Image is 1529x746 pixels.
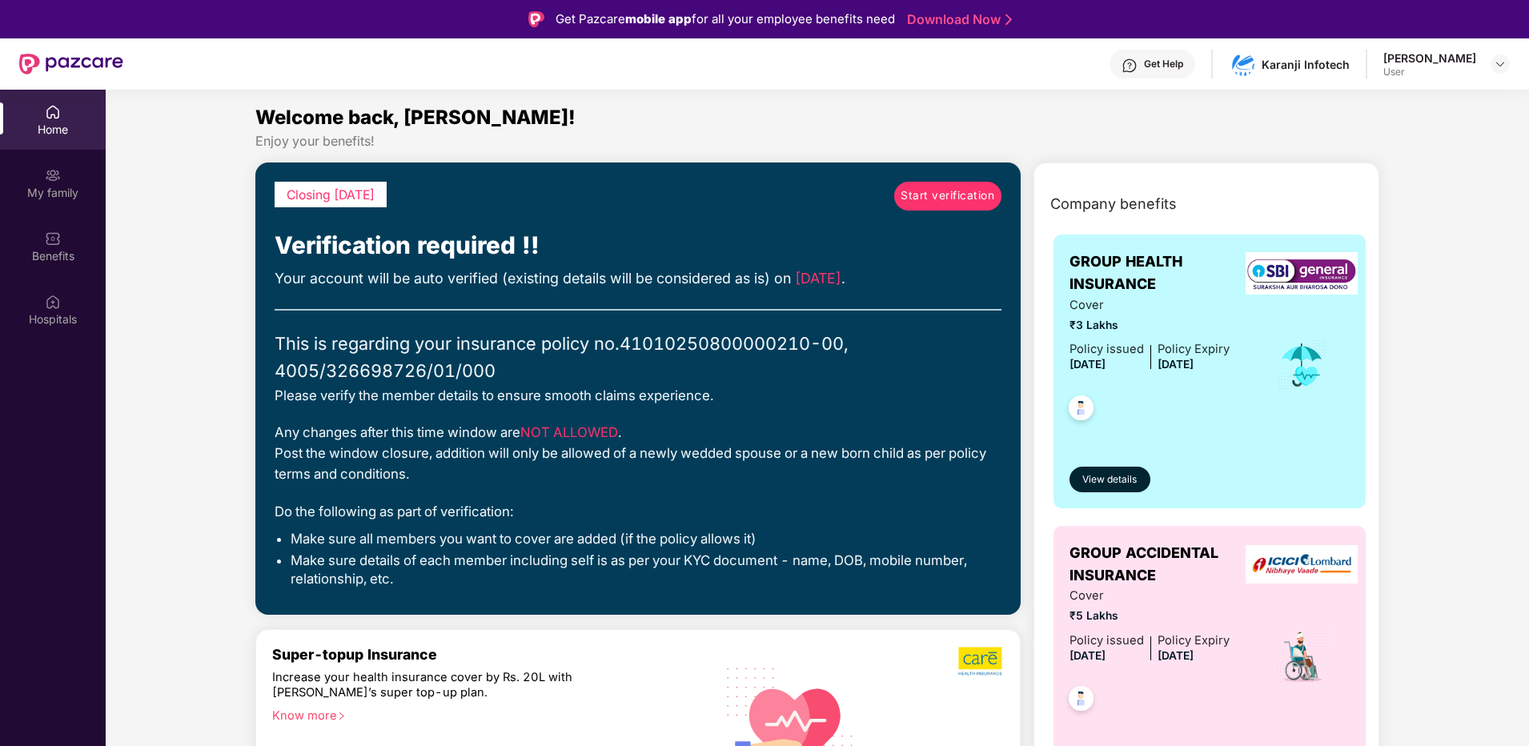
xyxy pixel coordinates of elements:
[1069,340,1144,359] div: Policy issued
[1069,649,1106,662] span: [DATE]
[272,670,630,701] div: Increase your health insurance cover by Rs. 20L with [PERSON_NAME]’s super top-up plan.
[1069,251,1254,296] span: GROUP HEALTH INSURANCE
[1069,542,1254,588] span: GROUP ACCIDENTAL INSURANCE
[1383,66,1476,78] div: User
[272,708,689,720] div: Know more
[1262,57,1350,72] div: Karanji Infotech
[1158,340,1230,359] div: Policy Expiry
[291,551,1001,588] li: Make sure details of each member including self is as per your KYC document - name, DOB, mobile n...
[1494,58,1507,70] img: svg+xml;base64,PHN2ZyBpZD0iRHJvcGRvd24tMzJ4MzIiIHhtbG5zPSJodHRwOi8vd3d3LnczLm9yZy8yMDAwL3N2ZyIgd2...
[275,385,1001,406] div: Please verify the member details to ensure smooth claims experience.
[1122,58,1138,74] img: svg+xml;base64,PHN2ZyBpZD0iSGVscC0zMngzMiIgeG1sbnM9Imh0dHA6Ly93d3cudzMub3JnLzIwMDAvc3ZnIiB3aWR0aD...
[287,187,375,203] span: Closing [DATE]
[1082,472,1137,487] span: View details
[556,10,895,29] div: Get Pazcare for all your employee benefits need
[1069,296,1230,315] span: Cover
[528,11,544,27] img: Logo
[291,530,1001,547] li: Make sure all members you want to cover are added (if the policy allows it)
[275,330,1001,384] div: This is regarding your insurance policy no. 41010250800000210-00, 4005/326698726/01/000
[275,501,1001,522] div: Do the following as part of verification:
[894,182,1001,211] a: Start verification
[907,11,1007,28] a: Download Now
[1158,632,1230,650] div: Policy Expiry
[1069,317,1230,335] span: ₹3 Lakhs
[45,231,61,247] img: svg+xml;base64,PHN2ZyBpZD0iQmVuZWZpdHMiIHhtbG5zPSJodHRwOi8vd3d3LnczLm9yZy8yMDAwL3N2ZyIgd2lkdGg9Ij...
[272,646,699,663] div: Super-topup Insurance
[275,267,1001,290] div: Your account will be auto verified (existing details will be considered as is) on .
[1069,608,1230,625] span: ₹5 Lakhs
[1246,252,1358,295] img: insurerLogo
[1069,632,1144,650] div: Policy issued
[275,227,1001,264] div: Verification required !!
[1050,193,1177,215] span: Company benefits
[1005,11,1012,28] img: Stroke
[1061,681,1101,720] img: svg+xml;base64,PHN2ZyB4bWxucz0iaHR0cDovL3d3dy53My5vcmcvMjAwMC9zdmciIHdpZHRoPSI0OC45NDMiIGhlaWdodD...
[1061,391,1101,430] img: svg+xml;base64,PHN2ZyB4bWxucz0iaHR0cDovL3d3dy53My5vcmcvMjAwMC9zdmciIHdpZHRoPSI0OC45NDMiIGhlaWdodD...
[1276,339,1328,391] img: icon
[1158,358,1194,371] span: [DATE]
[958,646,1004,676] img: b5dec4f62d2307b9de63beb79f102df3.png
[45,294,61,310] img: svg+xml;base64,PHN2ZyBpZD0iSG9zcGl0YWxzIiB4bWxucz0iaHR0cDovL3d3dy53My5vcmcvMjAwMC9zdmciIHdpZHRoPS...
[275,422,1001,485] div: Any changes after this time window are . Post the window closure, addition will only be allowed o...
[1144,58,1183,70] div: Get Help
[901,187,994,205] span: Start verification
[45,167,61,183] img: svg+xml;base64,PHN2ZyB3aWR0aD0iMjAiIGhlaWdodD0iMjAiIHZpZXdCb3g9IjAgMCAyMCAyMCIgZmlsbD0ibm9uZSIgeG...
[1246,545,1358,584] img: insurerLogo
[1069,587,1230,605] span: Cover
[45,104,61,120] img: svg+xml;base64,PHN2ZyBpZD0iSG9tZSIgeG1sbnM9Imh0dHA6Ly93d3cudzMub3JnLzIwMDAvc3ZnIiB3aWR0aD0iMjAiIG...
[337,712,346,720] span: right
[795,270,841,287] span: [DATE]
[19,54,123,74] img: New Pazcare Logo
[520,424,618,440] span: NOT ALLOWED
[255,106,576,129] span: Welcome back, [PERSON_NAME]!
[1069,467,1150,492] button: View details
[1383,50,1476,66] div: [PERSON_NAME]
[255,133,1379,150] div: Enjoy your benefits!
[1158,649,1194,662] span: [DATE]
[625,11,692,26] strong: mobile app
[1231,53,1254,76] img: karanji%20logo.png
[1274,628,1330,684] img: icon
[1069,358,1106,371] span: [DATE]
